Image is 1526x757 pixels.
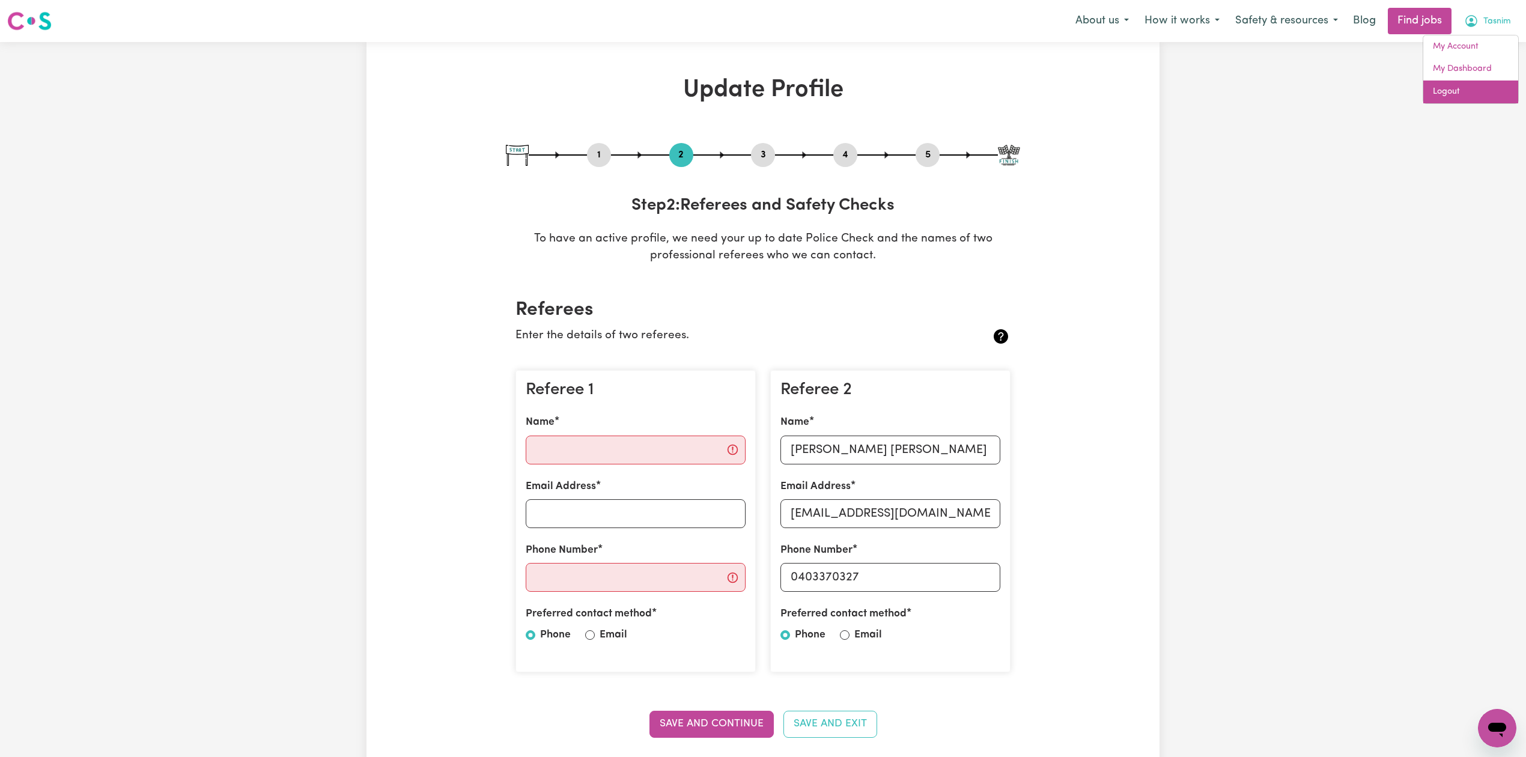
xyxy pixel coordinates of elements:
[833,147,857,163] button: Go to step 4
[1137,8,1227,34] button: How it works
[751,147,775,163] button: Go to step 3
[854,627,882,643] label: Email
[783,711,877,737] button: Save and Exit
[506,231,1020,266] p: To have an active profile, we need your up to date Police Check and the names of two professional...
[600,627,627,643] label: Email
[526,415,555,430] label: Name
[540,627,571,643] label: Phone
[1068,8,1137,34] button: About us
[1423,35,1518,58] a: My Account
[526,380,746,401] h3: Referee 1
[7,10,52,32] img: Careseekers logo
[780,606,907,622] label: Preferred contact method
[795,627,825,643] label: Phone
[526,606,652,622] label: Preferred contact method
[515,327,928,345] p: Enter the details of two referees.
[780,380,1000,401] h3: Referee 2
[587,147,611,163] button: Go to step 1
[1423,58,1518,81] a: My Dashboard
[506,76,1020,105] h1: Update Profile
[515,299,1011,321] h2: Referees
[1423,81,1518,103] a: Logout
[669,147,693,163] button: Go to step 2
[526,479,596,494] label: Email Address
[7,7,52,35] a: Careseekers logo
[526,543,598,558] label: Phone Number
[1456,8,1519,34] button: My Account
[780,415,809,430] label: Name
[780,543,853,558] label: Phone Number
[506,196,1020,216] h3: Step 2 : Referees and Safety Checks
[780,479,851,494] label: Email Address
[1478,709,1516,747] iframe: Button to launch messaging window
[1227,8,1346,34] button: Safety & resources
[1388,8,1452,34] a: Find jobs
[916,147,940,163] button: Go to step 5
[1483,15,1511,28] span: Tasnim
[1346,8,1383,34] a: Blog
[1423,35,1519,104] div: My Account
[649,711,774,737] button: Save and Continue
